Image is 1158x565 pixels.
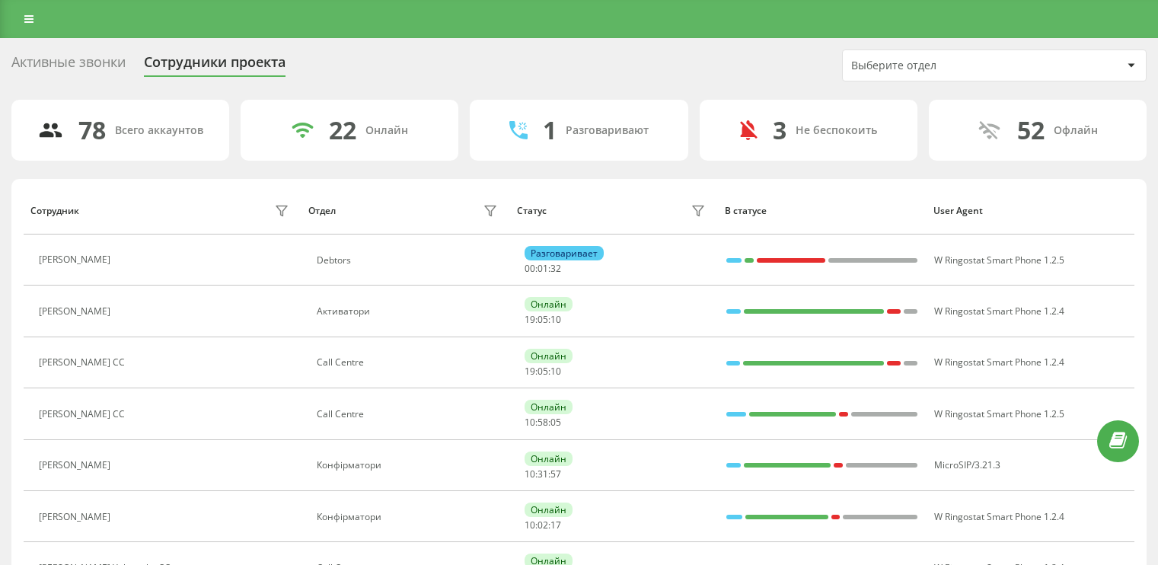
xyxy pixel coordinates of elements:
div: [PERSON_NAME] CC [39,357,129,368]
span: W Ringostat Smart Phone 1.2.4 [934,510,1064,523]
span: 10 [525,519,535,531]
div: Конфірматори [317,512,502,522]
div: Онлайн [525,400,573,414]
div: Call Centre [317,409,502,420]
span: W Ringostat Smart Phone 1.2.4 [934,305,1064,318]
div: Конфірматори [317,460,502,471]
div: 22 [329,116,356,145]
div: 1 [543,116,557,145]
div: Call Centre [317,357,502,368]
div: 3 [773,116,786,145]
div: Онлайн [525,349,573,363]
div: [PERSON_NAME] [39,306,114,317]
div: : : [525,469,561,480]
span: 02 [538,519,548,531]
span: 57 [550,468,561,480]
div: 52 [1017,116,1045,145]
div: Разговаривает [525,246,604,260]
div: Онлайн [525,503,573,517]
div: Статус [517,206,547,216]
div: 78 [78,116,106,145]
div: Выберите отдел [851,59,1033,72]
span: 32 [550,262,561,275]
span: 01 [538,262,548,275]
div: В статусе [725,206,919,216]
span: W Ringostat Smart Phone 1.2.4 [934,356,1064,369]
span: 10 [525,468,535,480]
span: W Ringostat Smart Phone 1.2.5 [934,407,1064,420]
div: Онлайн [365,124,408,137]
div: : : [525,366,561,377]
div: Офлайн [1054,124,1098,137]
span: 10 [550,365,561,378]
span: 19 [525,313,535,326]
div: Онлайн [525,452,573,466]
span: 31 [538,468,548,480]
span: 05 [538,365,548,378]
div: [PERSON_NAME] [39,254,114,265]
div: : : [525,520,561,531]
div: [PERSON_NAME] [39,460,114,471]
div: Сотрудники проекта [144,54,286,78]
div: [PERSON_NAME] CC [39,409,129,420]
div: : : [525,314,561,325]
div: : : [525,263,561,274]
div: [PERSON_NAME] [39,512,114,522]
div: : : [525,417,561,428]
div: Всего аккаунтов [115,124,203,137]
div: User Agent [933,206,1128,216]
div: Не беспокоить [796,124,877,137]
span: 00 [525,262,535,275]
span: 10 [525,416,535,429]
span: 19 [525,365,535,378]
span: 10 [550,313,561,326]
div: Разговаривают [566,124,649,137]
span: W Ringostat Smart Phone 1.2.5 [934,254,1064,267]
div: Активатори [317,306,502,317]
span: MicroSIP/3.21.3 [934,458,1000,471]
span: 58 [538,416,548,429]
div: Онлайн [525,297,573,311]
div: Сотрудник [30,206,79,216]
span: 05 [550,416,561,429]
span: 05 [538,313,548,326]
div: Отдел [308,206,336,216]
div: Debtors [317,255,502,266]
span: 17 [550,519,561,531]
div: Активные звонки [11,54,126,78]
